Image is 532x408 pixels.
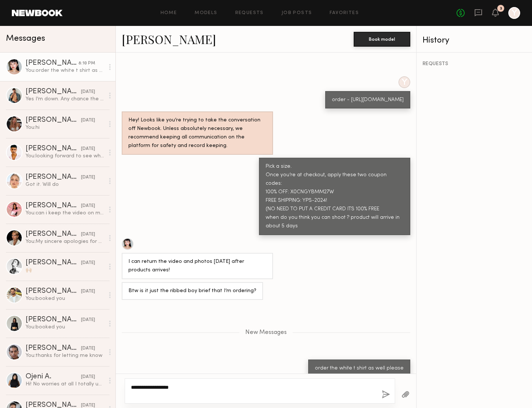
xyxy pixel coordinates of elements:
[26,202,81,210] div: [PERSON_NAME]
[26,153,104,160] div: You: looking forward to see what you creates
[81,146,95,153] div: [DATE]
[26,238,104,245] div: You: My sincere apologies for my outrageously late response! Would you still like to work together?
[161,11,177,16] a: Home
[26,259,81,267] div: [PERSON_NAME]
[122,31,216,47] a: [PERSON_NAME]
[315,364,404,373] div: order the white t shirt as well please
[81,203,95,210] div: [DATE]
[26,145,81,153] div: [PERSON_NAME]
[128,287,256,295] div: Btw is it just the ribbed boy brief that I’m ordering?
[81,260,95,267] div: [DATE]
[26,124,104,131] div: You: hi
[81,345,95,352] div: [DATE]
[26,88,81,96] div: [PERSON_NAME]
[26,117,81,124] div: [PERSON_NAME]
[500,7,502,11] div: 3
[508,7,520,19] a: Y
[354,32,410,47] button: Book model
[26,67,104,74] div: You: order the white t shirt as well please
[26,288,81,295] div: [PERSON_NAME]
[81,374,95,381] div: [DATE]
[26,316,81,324] div: [PERSON_NAME]
[26,352,104,359] div: You: thanks for letting me know
[330,11,359,16] a: Favorites
[245,330,287,336] span: New Messages
[26,210,104,217] div: You: can i keep the video on my iinstagram feed though ?
[81,231,95,238] div: [DATE]
[81,317,95,324] div: [DATE]
[26,381,104,388] div: Hi! No worries at all I totally understand :) yes I’m still open to working together!
[81,88,95,96] div: [DATE]
[26,60,78,67] div: [PERSON_NAME]
[266,163,404,231] div: Pick a size. Once you’re at checkout, apply these two coupon codes: 100% OFF: X0CNGYBMM27W FREE S...
[81,117,95,124] div: [DATE]
[6,34,45,43] span: Messages
[26,96,104,103] div: Yes I’m down. Any chance the pay could be $250? That’s my rate for UCG/modeling products
[26,373,81,381] div: Ojeni A.
[26,345,81,352] div: [PERSON_NAME]
[282,11,312,16] a: Job Posts
[422,36,526,45] div: History
[81,288,95,295] div: [DATE]
[81,174,95,181] div: [DATE]
[422,61,526,67] div: REQUESTS
[78,60,95,67] div: 8:10 PM
[235,11,264,16] a: Requests
[128,258,266,275] div: I can return the video and photos [DATE] after products arrives!
[26,231,81,238] div: [PERSON_NAME]
[354,36,410,42] a: Book model
[26,267,104,274] div: 🙌🏼
[128,116,266,150] div: Hey! Looks like you’re trying to take the conversation off Newbook. Unless absolutely necessary, ...
[26,324,104,331] div: You: booked you
[26,181,104,188] div: Got it. Will do
[26,174,81,181] div: [PERSON_NAME]
[195,11,217,16] a: Models
[26,295,104,302] div: You: booked you
[332,96,404,104] div: order - [URL][DOMAIN_NAME]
